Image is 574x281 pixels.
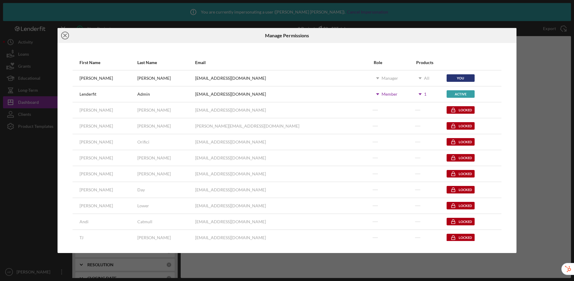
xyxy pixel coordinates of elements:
[447,234,475,241] div: Locked
[137,203,149,208] div: Lower
[137,124,171,128] div: [PERSON_NAME]
[80,140,113,144] div: [PERSON_NAME]
[80,203,113,208] div: [PERSON_NAME]
[195,235,266,240] div: [EMAIL_ADDRESS][DOMAIN_NAME]
[80,108,113,113] div: [PERSON_NAME]
[195,140,266,144] div: [EMAIL_ADDRESS][DOMAIN_NAME]
[447,74,475,82] div: You
[382,92,398,97] div: Member
[80,76,113,81] div: [PERSON_NAME]
[195,76,266,81] div: [EMAIL_ADDRESS][DOMAIN_NAME]
[447,170,475,178] div: Locked
[137,108,171,113] div: [PERSON_NAME]
[80,171,113,176] div: [PERSON_NAME]
[447,186,475,193] div: Locked
[137,235,171,240] div: [PERSON_NAME]
[80,92,96,97] div: Lenderfit
[137,92,150,97] div: Admin
[137,219,152,224] div: Catmull
[195,187,266,192] div: [EMAIL_ADDRESS][DOMAIN_NAME]
[416,60,446,65] div: Products
[137,76,171,81] div: [PERSON_NAME]
[80,235,83,240] div: TJ
[80,60,137,65] div: First Name
[137,187,145,192] div: Day
[80,219,89,224] div: Andi
[137,60,195,65] div: Last Name
[447,202,475,209] div: Locked
[195,203,266,208] div: [EMAIL_ADDRESS][DOMAIN_NAME]
[195,108,266,113] div: [EMAIL_ADDRESS][DOMAIN_NAME]
[265,33,309,38] h6: Manage Permissions
[137,140,149,144] div: Orifici
[374,60,416,65] div: Role
[447,138,475,146] div: Locked
[195,92,266,97] div: [EMAIL_ADDRESS][DOMAIN_NAME]
[195,219,266,224] div: [EMAIL_ADDRESS][DOMAIN_NAME]
[80,156,113,160] div: [PERSON_NAME]
[382,76,398,81] div: Manager
[195,171,266,176] div: [EMAIL_ADDRESS][DOMAIN_NAME]
[80,187,113,192] div: [PERSON_NAME]
[137,156,171,160] div: [PERSON_NAME]
[195,124,299,128] div: [PERSON_NAME][EMAIL_ADDRESS][DOMAIN_NAME]
[195,60,373,65] div: Email
[447,90,475,98] div: Active
[447,218,475,225] div: Locked
[137,171,171,176] div: [PERSON_NAME]
[447,154,475,162] div: Locked
[447,106,475,114] div: Locked
[195,156,266,160] div: [EMAIL_ADDRESS][DOMAIN_NAME]
[80,124,113,128] div: [PERSON_NAME]
[447,122,475,130] div: Locked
